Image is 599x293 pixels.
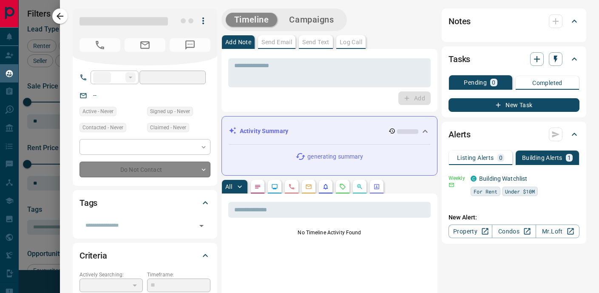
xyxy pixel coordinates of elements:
p: Add Note [225,39,251,45]
div: Do Not Contact [79,162,210,177]
p: 1 [568,155,571,161]
h2: Tasks [449,52,470,66]
p: New Alert: [449,213,579,222]
a: Condos [492,225,536,238]
p: No Timeline Activity Found [228,229,431,236]
h2: Criteria [79,249,107,262]
svg: Lead Browsing Activity [271,183,278,190]
h2: Alerts [449,128,471,141]
button: New Task [449,98,579,112]
a: Property [449,225,492,238]
p: Pending [464,80,487,85]
span: Claimed - Never [150,123,186,132]
button: Campaigns [281,13,342,27]
p: Weekly [449,174,466,182]
svg: Listing Alerts [322,183,329,190]
p: 0 [492,80,495,85]
div: Criteria [79,245,210,266]
svg: Requests [339,183,346,190]
button: Open [196,220,207,232]
a: -- [93,92,97,99]
div: Notes [449,11,579,31]
p: Actively Searching: [79,271,143,279]
span: Contacted - Never [82,123,123,132]
p: 0 [499,155,502,161]
svg: Opportunities [356,183,363,190]
div: Tasks [449,49,579,69]
svg: Calls [288,183,295,190]
p: generating summary [307,152,363,161]
a: Mr.Loft [536,225,579,238]
p: Timeframe: [147,271,210,279]
p: All [225,184,232,190]
h2: Tags [79,196,97,210]
svg: Notes [254,183,261,190]
p: Activity Summary [240,127,288,136]
button: Timeline [226,13,278,27]
div: condos.ca [471,176,477,182]
span: No Number [79,38,120,52]
span: Signed up - Never [150,107,190,116]
div: Tags [79,193,210,213]
div: Alerts [449,124,579,145]
svg: Email [449,182,454,188]
p: Listing Alerts [457,155,494,161]
span: No Number [170,38,210,52]
span: No Email [125,38,165,52]
div: Activity Summary [229,123,430,139]
span: Under $10M [505,187,535,196]
span: Active - Never [82,107,114,116]
p: Building Alerts [522,155,562,161]
p: Completed [532,80,562,86]
svg: Agent Actions [373,183,380,190]
svg: Emails [305,183,312,190]
h2: Notes [449,14,471,28]
span: For Rent [474,187,497,196]
a: Building Watchlist [479,175,527,182]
